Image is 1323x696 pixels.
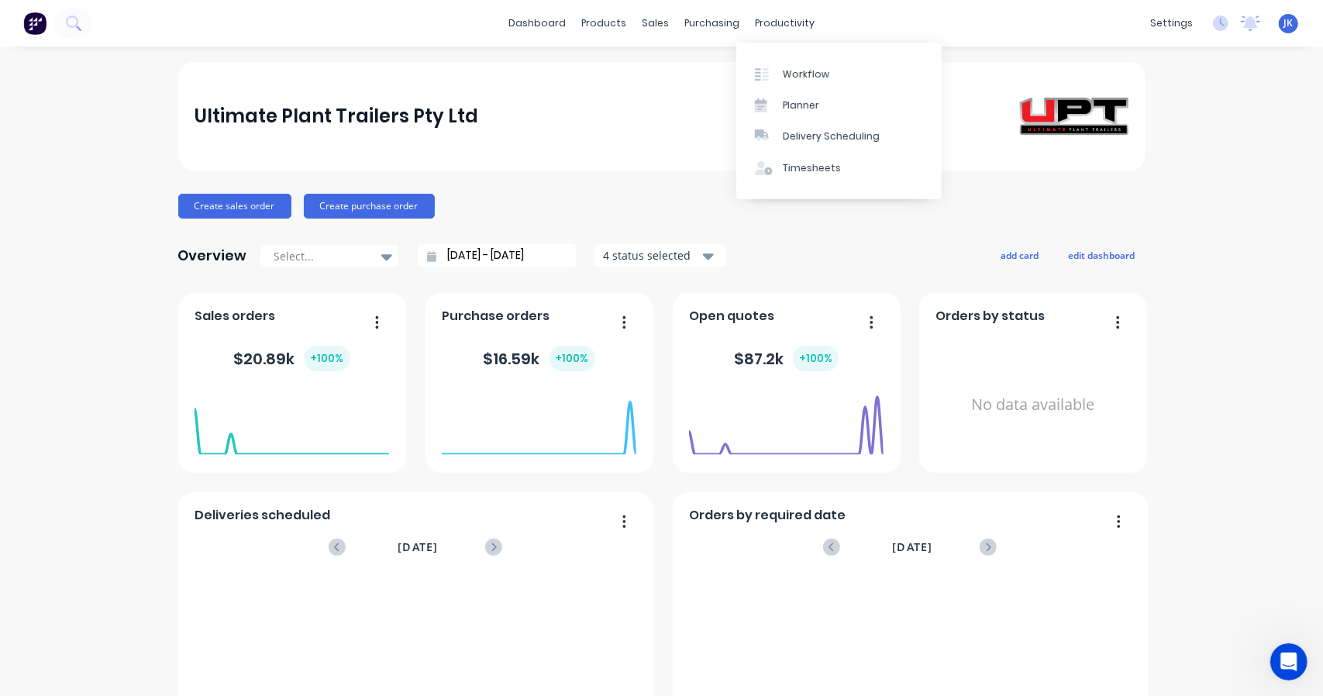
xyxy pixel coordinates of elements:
div: + 100 % [550,346,595,371]
button: Create sales order [178,194,291,219]
img: Factory [23,12,47,35]
div: No data available [935,332,1130,478]
div: Planner [783,98,819,112]
button: Create purchase order [304,194,435,219]
div: productivity [747,12,822,35]
div: sales [634,12,677,35]
a: Delivery Scheduling [736,121,942,152]
span: [DATE] [398,539,438,556]
div: Delivery Scheduling [783,129,880,143]
button: 4 status selected [594,244,726,267]
a: dashboard [501,12,574,35]
span: Sales orders [195,307,275,326]
a: Workflow [736,58,942,89]
div: $ 87.2k [734,346,839,371]
div: 4 status selected [603,247,701,264]
span: Open quotes [689,307,774,326]
span: Purchase orders [442,307,550,326]
div: Timesheets [783,161,841,175]
div: purchasing [677,12,747,35]
span: [DATE] [892,539,932,556]
div: Ultimate Plant Trailers Pty Ltd [195,101,478,132]
iframe: Intercom live chat [1270,643,1307,680]
div: Workflow [783,67,829,81]
img: Ultimate Plant Trailers Pty Ltd [1020,98,1128,135]
div: products [574,12,634,35]
span: Orders by status [935,307,1045,326]
button: edit dashboard [1059,245,1146,265]
span: JK [1284,16,1294,30]
a: Planner [736,90,942,121]
div: + 100 % [305,346,350,371]
div: $ 16.59k [484,346,595,371]
button: add card [991,245,1049,265]
div: $ 20.89k [234,346,350,371]
div: settings [1142,12,1201,35]
div: + 100 % [793,346,839,371]
div: Overview [178,240,247,271]
a: Timesheets [736,153,942,184]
